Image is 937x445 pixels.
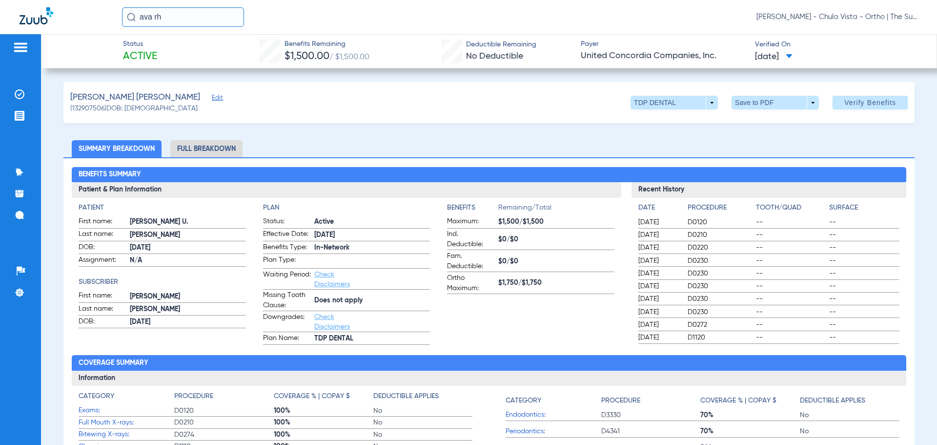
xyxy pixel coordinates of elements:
span: -- [756,333,826,342]
span: No Deductible [466,52,523,61]
img: Zuub Logo [20,7,53,24]
span: -- [829,269,899,278]
h4: Surface [829,203,899,213]
span: -- [756,269,826,278]
span: [DATE] [130,243,245,253]
h4: Deductible Applies [373,391,439,402]
button: TDP DENTAL [631,96,718,109]
span: No [373,406,473,416]
span: [DATE] [314,230,430,240]
span: [DATE] [130,317,245,327]
span: D0120 [688,217,753,227]
span: [DATE] [755,51,793,63]
span: -- [756,307,826,317]
span: Plan Name: [263,333,311,345]
span: -- [756,217,826,227]
h3: Patient & Plan Information [72,182,621,198]
span: D0230 [688,269,753,278]
span: $1,500/$1,500 [498,217,614,227]
h4: Plan [263,203,430,213]
app-breakdown-title: Category [506,391,601,409]
span: Does not apply [314,296,430,306]
span: -- [756,230,826,240]
span: First name: [79,216,126,228]
span: No [800,410,899,420]
app-breakdown-title: Coverage % | Copay $ [274,391,373,405]
span: -- [756,243,826,253]
span: D4341 [601,426,701,436]
span: / $1,500.00 [329,53,369,61]
span: -- [829,294,899,304]
app-breakdown-title: Category [79,391,174,405]
span: 70% [700,410,800,420]
span: -- [829,281,899,291]
a: Check Disclaimers [314,271,350,288]
span: Exams: [79,405,174,416]
app-breakdown-title: Procedure [174,391,274,405]
span: Verified On [755,40,921,50]
span: 100% [274,406,373,416]
span: Assignment: [79,255,126,267]
span: Verify Benefits [844,99,896,106]
span: (132907506) DOB: [DEMOGRAPHIC_DATA] [70,104,198,114]
app-breakdown-title: Deductible Applies [800,391,899,409]
h4: Subscriber [79,277,245,287]
span: D0210 [688,230,753,240]
app-breakdown-title: Deductible Applies [373,391,473,405]
span: -- [756,281,826,291]
span: Deductible Remaining [466,40,536,50]
button: Verify Benefits [833,96,908,109]
span: D1120 [688,333,753,342]
app-breakdown-title: Date [638,203,679,216]
span: Status: [263,216,311,228]
h4: Deductible Applies [800,396,865,406]
span: [PERSON_NAME] - Chula Vista - Ortho | The Super Dentists [756,12,917,22]
span: [DATE] [638,230,679,240]
h4: Coverage % | Copay $ [274,391,350,402]
span: -- [829,333,899,342]
span: [DATE] [638,243,679,253]
span: In-Network [314,243,430,253]
h4: Procedure [601,396,640,406]
span: D0220 [688,243,753,253]
span: TDP DENTAL [314,334,430,344]
h3: Information [72,371,906,386]
span: Ind. Deductible: [447,229,495,250]
span: Missing Tooth Clause: [263,290,311,311]
span: Payer [581,39,747,49]
li: Full Breakdown [170,140,243,157]
span: [DATE] [638,294,679,304]
span: [DATE] [638,217,679,227]
app-breakdown-title: Surface [829,203,899,216]
span: -- [756,320,826,330]
span: [PERSON_NAME] [130,292,245,302]
span: $0/$0 [498,256,614,267]
span: [DATE] [638,269,679,278]
app-breakdown-title: Tooth/Quad [756,203,826,216]
app-breakdown-title: Procedure [601,391,701,409]
h4: Tooth/Quad [756,203,826,213]
span: [DATE] [638,307,679,317]
h4: Category [79,391,114,402]
span: D0230 [688,256,753,266]
span: -- [829,230,899,240]
span: Fam. Deductible: [447,251,495,272]
span: Endodontics: [506,410,601,420]
span: D0274 [174,430,274,440]
span: Active [123,50,157,64]
h4: Patient [79,203,245,213]
h2: Benefits Summary [72,167,906,183]
app-breakdown-title: Benefits [447,203,498,216]
span: 100% [274,418,373,427]
span: [PERSON_NAME] U. [130,217,245,227]
span: -- [756,294,826,304]
span: D0230 [688,307,753,317]
span: Periodontics: [506,426,601,437]
h4: Category [506,396,541,406]
span: 70% [700,426,800,436]
span: Last name: [79,229,126,241]
span: N/A [130,255,245,266]
h4: Coverage % | Copay $ [700,396,776,406]
span: Bitewing X-rays: [79,429,174,440]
